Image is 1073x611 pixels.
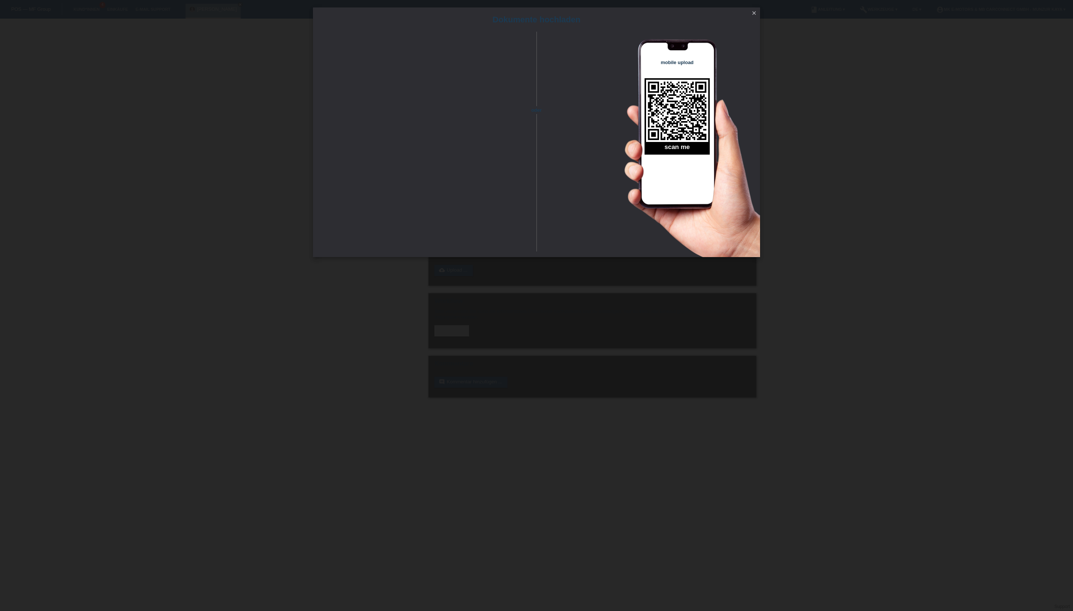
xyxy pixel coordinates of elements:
[645,143,710,155] h2: scan me
[645,60,710,65] h4: mobile upload
[523,106,550,114] span: oder
[313,15,760,24] h1: Dokumente hochladen
[751,10,757,16] i: close
[749,9,759,18] a: close
[324,50,523,237] iframe: Upload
